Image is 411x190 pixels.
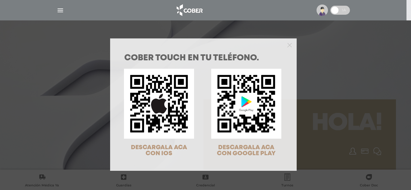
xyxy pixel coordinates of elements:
span: DESCARGALA ACA CON GOOGLE PLAY [217,145,276,156]
img: qr-code [211,69,281,139]
h1: COBER TOUCH en tu teléfono. [124,54,283,62]
span: DESCARGALA ACA CON IOS [131,145,187,156]
img: qr-code [124,69,194,139]
button: Close [287,42,292,47]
